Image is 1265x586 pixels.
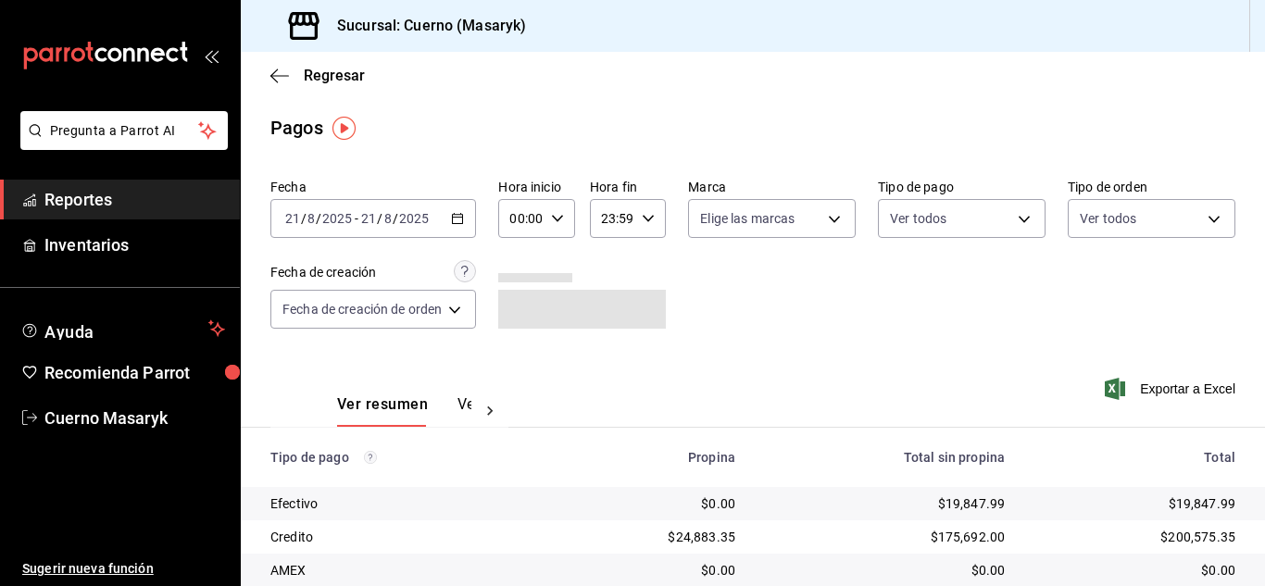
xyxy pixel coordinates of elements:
[398,211,430,226] input: ----
[44,318,201,340] span: Ayuda
[282,300,442,318] span: Fecha de creación de orden
[270,494,536,513] div: Efectivo
[316,211,321,226] span: /
[364,451,377,464] svg: Los pagos realizados con Pay y otras terminales son montos brutos.
[765,450,1005,465] div: Total sin propina
[566,450,735,465] div: Propina
[1034,528,1235,546] div: $200,575.35
[498,181,574,193] label: Hora inicio
[332,117,356,140] img: Tooltip marker
[1080,209,1136,228] span: Ver todos
[566,561,735,580] div: $0.00
[270,67,365,84] button: Regresar
[566,494,735,513] div: $0.00
[700,209,795,228] span: Elige las marcas
[1034,561,1235,580] div: $0.00
[307,211,316,226] input: --
[270,528,536,546] div: Credito
[337,395,428,427] button: Ver resumen
[13,134,228,154] a: Pregunta a Parrot AI
[765,528,1005,546] div: $175,692.00
[304,67,365,84] span: Regresar
[765,494,1005,513] div: $19,847.99
[566,528,735,546] div: $24,883.35
[360,211,377,226] input: --
[284,211,301,226] input: --
[1108,378,1235,400] button: Exportar a Excel
[878,181,1046,193] label: Tipo de pago
[204,48,219,63] button: open_drawer_menu
[765,561,1005,580] div: $0.00
[44,405,225,430] span: Cuerno Masaryk
[20,111,228,150] button: Pregunta a Parrot AI
[321,211,353,226] input: ----
[377,211,382,226] span: /
[890,209,946,228] span: Ver todos
[270,114,323,142] div: Pagos
[44,232,225,257] span: Inventarios
[355,211,358,226] span: -
[322,15,526,37] h3: Sucursal: Cuerno (Masaryk)
[50,121,199,141] span: Pregunta a Parrot AI
[270,561,536,580] div: AMEX
[44,187,225,212] span: Reportes
[44,360,225,385] span: Recomienda Parrot
[1068,181,1235,193] label: Tipo de orden
[270,181,476,193] label: Fecha
[393,211,398,226] span: /
[270,263,376,282] div: Fecha de creación
[1034,450,1235,465] div: Total
[22,559,225,579] span: Sugerir nueva función
[457,395,527,427] button: Ver pagos
[590,181,666,193] label: Hora fin
[688,181,856,193] label: Marca
[301,211,307,226] span: /
[383,211,393,226] input: --
[337,395,471,427] div: navigation tabs
[270,450,536,465] div: Tipo de pago
[1034,494,1235,513] div: $19,847.99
